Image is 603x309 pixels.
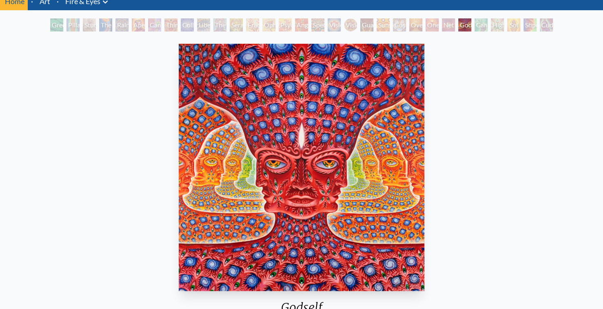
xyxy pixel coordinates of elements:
div: Psychomicrograph of a Fractal Paisley Cherub Feather Tip [279,18,292,31]
div: Net of Being [442,18,455,31]
div: Higher Vision [491,18,504,31]
div: Third Eye Tears of Joy [164,18,177,31]
div: One [426,18,439,31]
div: Guardian of Infinite Vision [360,18,373,31]
div: Cannafist [474,18,488,31]
div: Vision [PERSON_NAME] [344,18,357,31]
img: Godself-2012-Alex-Grey-watermarked.jpeg [179,44,425,291]
div: The Torch [99,18,112,31]
div: Liberation Through Seeing [197,18,210,31]
div: Spectral Lotus [311,18,324,31]
div: Study for the Great Turn [83,18,96,31]
div: Pillar of Awareness [67,18,80,31]
div: Shpongled [523,18,536,31]
div: Seraphic Transport Docking on the Third Eye [230,18,243,31]
div: Rainbow Eye Ripple [115,18,129,31]
div: Cannabis Sutra [148,18,161,31]
div: Green Hand [50,18,63,31]
div: Ophanic Eyelash [262,18,275,31]
div: Oversoul [409,18,422,31]
div: Fractal Eyes [246,18,259,31]
div: Sol Invictus [507,18,520,31]
div: Vision Crystal [328,18,341,31]
div: Cuddle [540,18,553,31]
div: Sunyata [377,18,390,31]
div: Angel Skin [295,18,308,31]
div: Aperture [132,18,145,31]
div: The Seer [213,18,226,31]
div: Collective Vision [181,18,194,31]
div: Godself [458,18,471,31]
div: Cosmic Elf [393,18,406,31]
